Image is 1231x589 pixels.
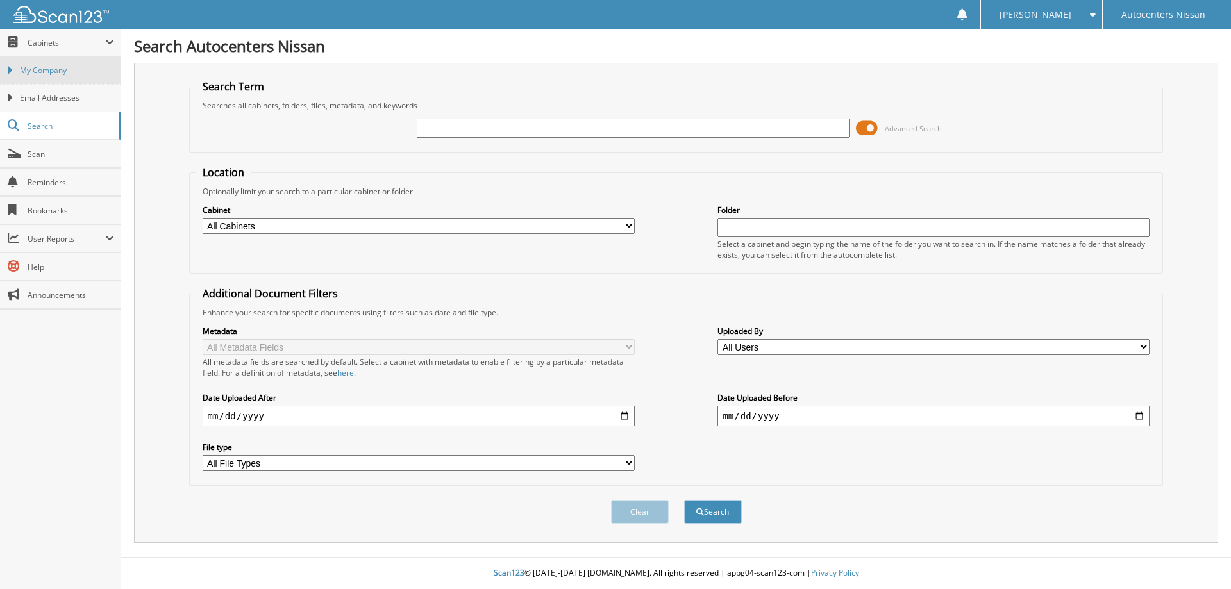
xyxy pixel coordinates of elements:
[28,290,114,301] span: Announcements
[203,442,635,452] label: File type
[28,37,105,48] span: Cabinets
[20,65,114,76] span: My Company
[20,92,114,104] span: Email Addresses
[196,79,271,94] legend: Search Term
[717,406,1150,426] input: end
[684,500,742,524] button: Search
[203,204,635,215] label: Cabinet
[203,392,635,403] label: Date Uploaded After
[885,124,942,133] span: Advanced Search
[196,286,344,301] legend: Additional Document Filters
[28,177,114,188] span: Reminders
[337,367,354,378] a: here
[196,100,1157,111] div: Searches all cabinets, folders, files, metadata, and keywords
[203,356,635,378] div: All metadata fields are searched by default. Select a cabinet with metadata to enable filtering b...
[196,186,1157,197] div: Optionally limit your search to a particular cabinet or folder
[717,238,1150,260] div: Select a cabinet and begin typing the name of the folder you want to search in. If the name match...
[1000,11,1071,19] span: [PERSON_NAME]
[134,35,1218,56] h1: Search Autocenters Nissan
[28,261,114,272] span: Help
[28,120,112,131] span: Search
[28,205,114,216] span: Bookmarks
[494,567,524,578] span: Scan123
[203,406,635,426] input: start
[811,567,859,578] a: Privacy Policy
[717,204,1150,215] label: Folder
[28,149,114,160] span: Scan
[1167,527,1231,589] iframe: Chat Widget
[203,326,635,336] label: Metadata
[1121,11,1205,19] span: Autocenters Nissan
[611,500,669,524] button: Clear
[717,392,1150,403] label: Date Uploaded Before
[196,165,251,179] legend: Location
[13,6,109,23] img: scan123-logo-white.svg
[121,558,1231,589] div: © [DATE]-[DATE] [DOMAIN_NAME]. All rights reserved | appg04-scan123-com |
[717,326,1150,336] label: Uploaded By
[28,233,105,244] span: User Reports
[196,307,1157,318] div: Enhance your search for specific documents using filters such as date and file type.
